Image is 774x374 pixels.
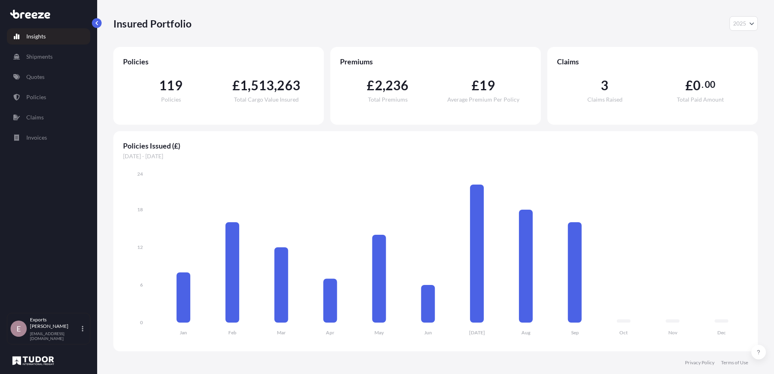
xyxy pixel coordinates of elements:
[705,81,715,88] span: 00
[7,49,90,65] a: Shipments
[677,97,724,102] span: Total Paid Amount
[7,69,90,85] a: Quotes
[326,329,334,336] tspan: Apr
[571,329,579,336] tspan: Sep
[721,359,748,366] a: Terms of Use
[447,97,519,102] span: Average Premium Per Policy
[140,282,143,288] tspan: 6
[30,317,80,329] p: Exports [PERSON_NAME]
[733,19,746,28] span: 2025
[10,354,56,367] img: organization-logo
[26,32,46,40] p: Insights
[619,329,628,336] tspan: Oct
[472,79,479,92] span: £
[601,79,608,92] span: 3
[17,325,21,333] span: E
[277,79,300,92] span: 263
[228,329,236,336] tspan: Feb
[180,329,187,336] tspan: Jan
[383,79,385,92] span: ,
[26,73,45,81] p: Quotes
[251,79,274,92] span: 513
[277,329,286,336] tspan: Mar
[729,16,758,31] button: Year Selector
[374,329,384,336] tspan: May
[340,57,531,66] span: Premiums
[7,130,90,146] a: Invoices
[159,79,183,92] span: 119
[375,79,383,92] span: 2
[685,79,693,92] span: £
[521,329,531,336] tspan: Aug
[274,79,277,92] span: ,
[137,206,143,212] tspan: 18
[7,28,90,45] a: Insights
[232,79,240,92] span: £
[587,97,623,102] span: Claims Raised
[161,97,181,102] span: Policies
[123,141,748,151] span: Policies Issued (£)
[234,97,299,102] span: Total Cargo Value Insured
[26,134,47,142] p: Invoices
[30,331,80,341] p: [EMAIL_ADDRESS][DOMAIN_NAME]
[26,93,46,101] p: Policies
[685,359,714,366] a: Privacy Policy
[113,17,191,30] p: Insured Portfolio
[702,81,704,88] span: .
[26,53,53,61] p: Shipments
[424,329,432,336] tspan: Jun
[7,89,90,105] a: Policies
[469,329,485,336] tspan: [DATE]
[693,79,701,92] span: 0
[26,113,44,121] p: Claims
[123,152,748,160] span: [DATE] - [DATE]
[668,329,678,336] tspan: Nov
[248,79,251,92] span: ,
[385,79,409,92] span: 236
[137,244,143,250] tspan: 12
[137,171,143,177] tspan: 24
[7,109,90,125] a: Claims
[123,57,314,66] span: Policies
[368,97,408,102] span: Total Premiums
[717,329,726,336] tspan: Dec
[557,57,748,66] span: Claims
[367,79,374,92] span: £
[479,79,495,92] span: 19
[240,79,248,92] span: 1
[140,319,143,325] tspan: 0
